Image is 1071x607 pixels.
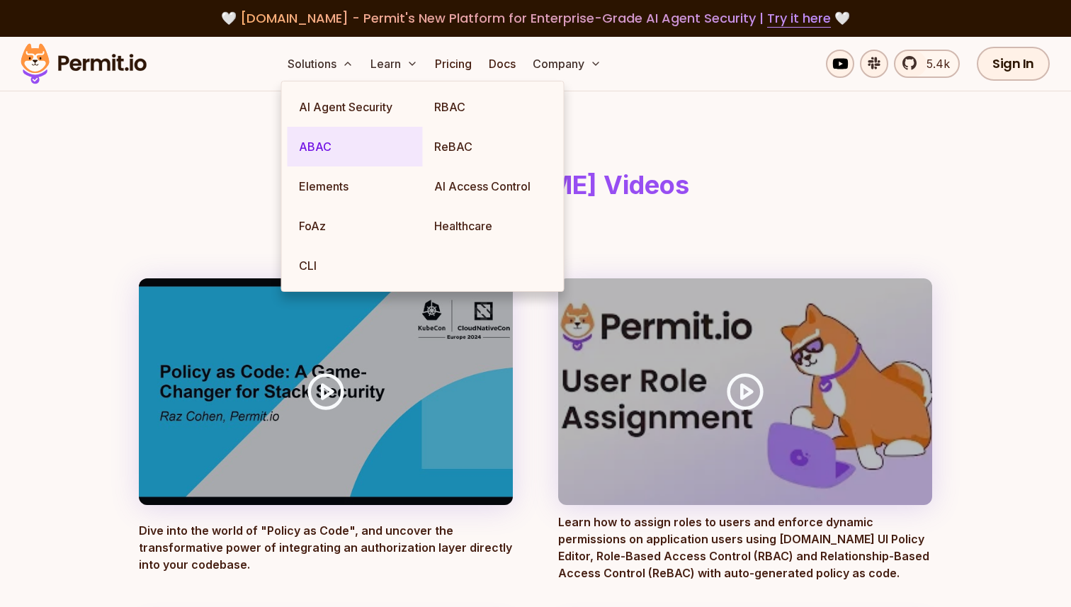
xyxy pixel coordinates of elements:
[14,40,153,88] img: Permit logo
[767,9,831,28] a: Try it here
[527,50,607,78] button: Company
[288,166,423,206] a: Elements
[918,55,950,72] span: 5.4k
[142,171,929,199] h1: [DOMAIN_NAME] Videos
[558,514,932,582] p: Learn how to assign roles to users and enforce dynamic permissions on application users using [DO...
[282,50,359,78] button: Solutions
[894,50,960,78] a: 5.4k
[288,87,423,127] a: AI Agent Security
[429,50,477,78] a: Pricing
[977,47,1050,81] a: Sign In
[423,206,558,246] a: Healthcare
[483,50,521,78] a: Docs
[34,8,1037,28] div: 🤍 🤍
[288,206,423,246] a: FoAz
[288,246,423,285] a: CLI
[240,9,831,27] span: [DOMAIN_NAME] - Permit's New Platform for Enterprise-Grade AI Agent Security |
[423,127,558,166] a: ReBAC
[139,522,513,582] p: Dive into the world of "Policy as Code", and uncover the transformative power of integrating an a...
[423,166,558,206] a: AI Access Control
[365,50,424,78] button: Learn
[423,87,558,127] a: RBAC
[288,127,423,166] a: ABAC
